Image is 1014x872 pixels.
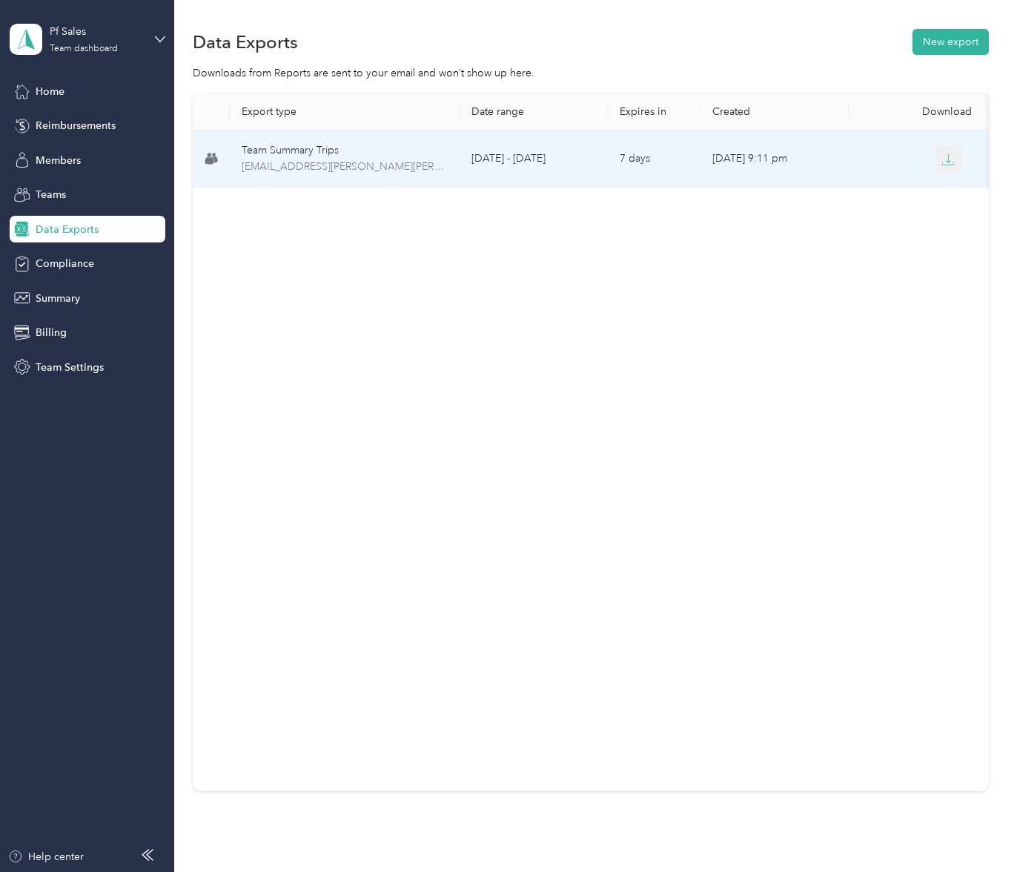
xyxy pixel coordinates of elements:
[700,93,849,131] th: Created
[931,789,1014,872] iframe: Everlance-gr Chat Button Frame
[242,142,448,159] div: Team Summary Trips
[608,131,700,188] td: 7 days
[36,325,67,340] span: Billing
[36,153,81,168] span: Members
[460,93,608,131] th: Date range
[242,159,448,175] span: team-summary-oliver.pfost@gmail.com-trips-2025-09-01-2025-09-30.xlsx
[230,93,460,131] th: Export type
[36,222,99,237] span: Data Exports
[193,65,989,81] div: Downloads from Reports are sent to your email and won’t show up here.
[912,29,989,55] button: New export
[608,93,700,131] th: Expires in
[8,849,84,865] button: Help center
[193,34,298,50] h1: Data Exports
[50,24,142,39] div: Pf Sales
[460,131,608,188] td: [DATE] - [DATE]
[36,84,64,99] span: Home
[36,187,66,202] span: Teams
[36,256,94,271] span: Compliance
[861,105,985,118] div: Download
[36,291,80,306] span: Summary
[700,131,849,188] td: [DATE] 9:11 pm
[36,118,116,133] span: Reimbursements
[50,44,118,53] div: Team dashboard
[36,360,104,375] span: Team Settings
